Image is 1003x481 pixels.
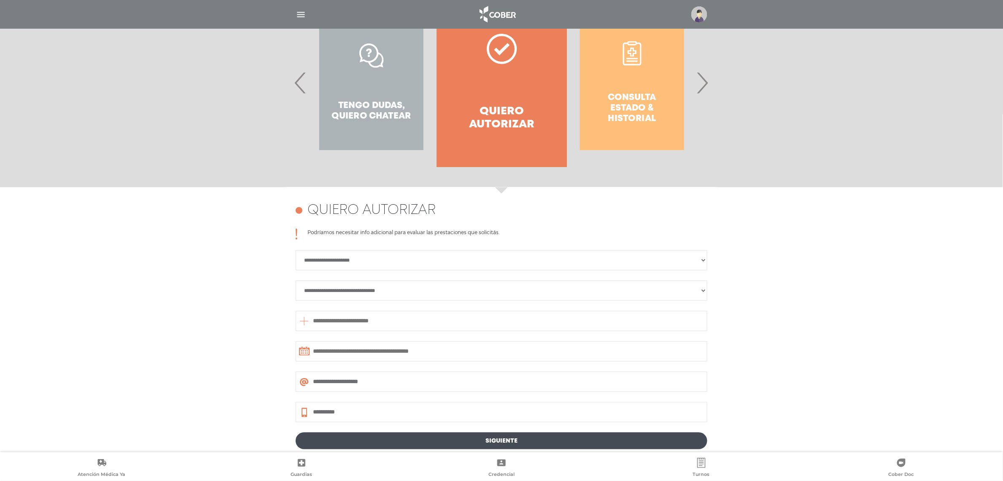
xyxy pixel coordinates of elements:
img: logo_cober_home-white.png [475,4,519,24]
span: Atención Médica Ya [78,471,126,479]
span: Previous [292,60,309,105]
span: Cober Doc [889,471,914,479]
span: Guardias [291,471,313,479]
h4: Quiero autorizar [452,105,552,131]
span: Credencial [488,471,515,479]
a: Siguiente [296,432,707,449]
img: Cober_menu-lines-white.svg [296,9,306,20]
h4: Quiero autorizar [307,203,436,219]
a: Atención Médica Ya [2,458,202,479]
span: Next [694,60,711,105]
img: profile-placeholder.svg [691,6,707,22]
a: Turnos [601,458,801,479]
span: Turnos [693,471,710,479]
a: Credencial [402,458,601,479]
a: Guardias [202,458,402,479]
p: Podríamos necesitar info adicional para evaluar las prestaciones que solicitás. [307,229,499,240]
a: Cober Doc [801,458,1001,479]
